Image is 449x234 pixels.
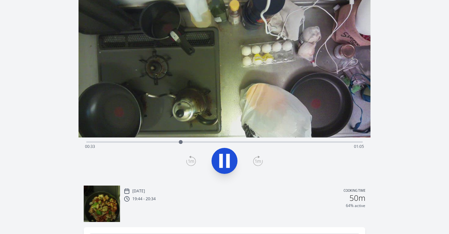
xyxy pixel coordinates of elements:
p: 64% active [346,203,365,208]
span: 00:33 [85,144,95,149]
p: 19:44 - 20:34 [132,196,156,201]
img: 250925104457_thumb.jpeg [84,186,120,222]
p: [DATE] [132,188,145,194]
span: 01:05 [354,144,364,149]
h2: 50m [349,194,365,202]
p: Cooking time [344,188,365,194]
